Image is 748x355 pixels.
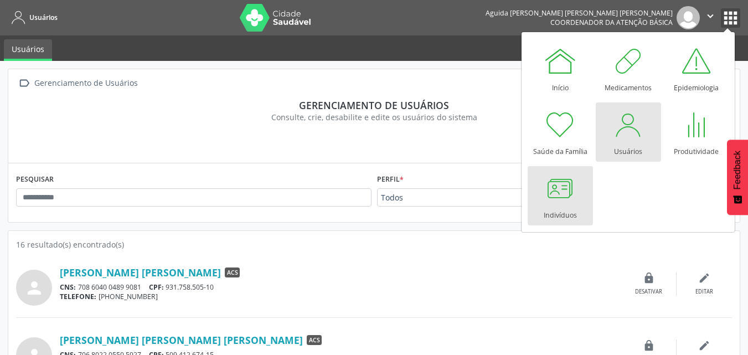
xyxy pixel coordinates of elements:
[16,239,732,250] div: 16 resultado(s) encontrado(s)
[377,171,404,188] label: Perfil
[225,267,240,277] span: ACS
[664,102,729,162] a: Produtividade
[149,282,164,292] span: CPF:
[704,10,716,22] i: 
[596,102,661,162] a: Usuários
[16,171,54,188] label: PESQUISAR
[721,8,740,28] button: apps
[307,335,322,345] span: ACS
[381,192,529,203] span: Todos
[732,151,742,189] span: Feedback
[643,339,655,352] i: lock
[486,8,673,18] div: Aguida [PERSON_NAME] [PERSON_NAME] [PERSON_NAME]
[24,99,724,111] div: Gerenciamento de usuários
[528,166,593,225] a: Indivíduos
[677,6,700,29] img: img
[664,39,729,98] a: Epidemiologia
[60,266,221,279] a: [PERSON_NAME] [PERSON_NAME]
[643,272,655,284] i: lock
[29,13,58,22] span: Usuários
[60,334,303,346] a: [PERSON_NAME] [PERSON_NAME] [PERSON_NAME]
[60,282,76,292] span: CNS:
[16,75,140,91] a:  Gerenciamento de Usuários
[700,6,721,29] button: 
[698,339,710,352] i: edit
[60,282,621,292] div: 708 6040 0489 9081 931.758.505-10
[528,102,593,162] a: Saúde da Família
[528,39,593,98] a: Início
[24,278,44,298] i: person
[16,75,32,91] i: 
[24,111,724,123] div: Consulte, crie, desabilite e edite os usuários do sistema
[60,292,96,301] span: TELEFONE:
[727,140,748,215] button: Feedback - Mostrar pesquisa
[32,75,140,91] div: Gerenciamento de Usuários
[635,288,662,296] div: Desativar
[60,292,621,301] div: [PHONE_NUMBER]
[698,272,710,284] i: edit
[695,288,713,296] div: Editar
[8,8,58,27] a: Usuários
[596,39,661,98] a: Medicamentos
[4,39,52,61] a: Usuários
[550,18,673,27] span: Coordenador da Atenção Básica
